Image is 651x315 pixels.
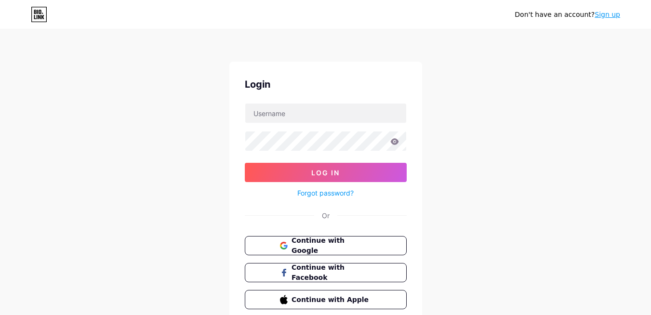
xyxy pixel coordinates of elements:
[297,188,354,198] a: Forgot password?
[515,10,620,20] div: Don't have an account?
[595,11,620,18] a: Sign up
[245,236,407,255] button: Continue with Google
[322,210,330,221] div: Or
[245,163,407,182] button: Log In
[245,263,407,282] button: Continue with Facebook
[292,236,371,256] span: Continue with Google
[245,290,407,309] button: Continue with Apple
[245,77,407,92] div: Login
[311,169,340,177] span: Log In
[245,104,406,123] input: Username
[292,262,371,283] span: Continue with Facebook
[292,295,371,305] span: Continue with Apple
